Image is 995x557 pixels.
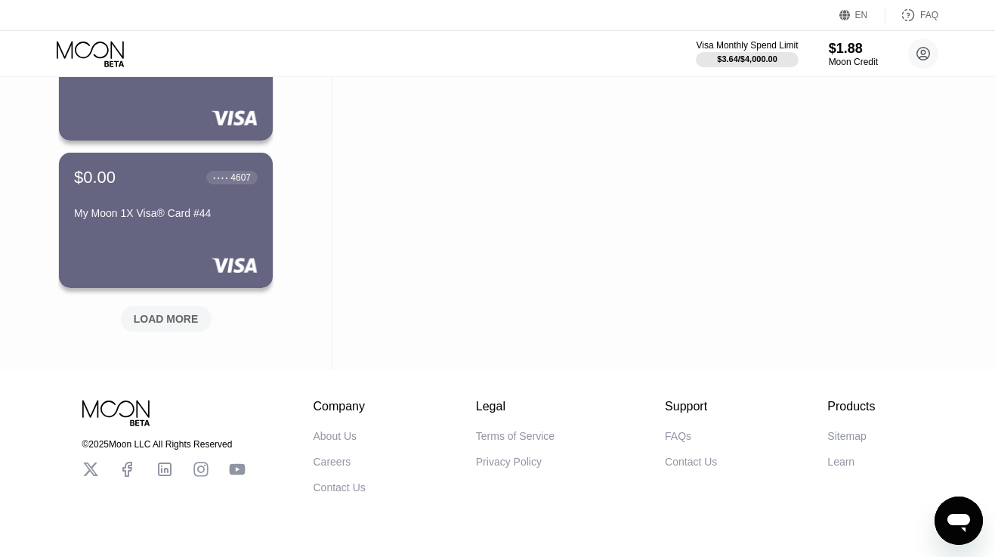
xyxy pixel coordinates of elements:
div: Support [665,400,717,413]
div: Company [314,400,366,413]
div: $0.00● ● ● ●4607My Moon 1X Visa® Card #44 [59,153,273,288]
div: EN [839,8,885,23]
div: $0.00 [74,168,116,187]
div: © 2025 Moon LLC All Rights Reserved [82,439,246,450]
div: Contact Us [314,481,366,494]
iframe: Кнопка запуска окна обмена сообщениями [935,497,983,545]
div: LOAD MORE [134,312,199,326]
div: $3.64 / $4,000.00 [717,54,777,63]
div: EN [855,10,868,20]
div: ● ● ● ● [213,175,228,180]
div: Learn [827,456,854,468]
div: 4607 [230,172,251,183]
div: FAQ [920,10,938,20]
div: Legal [476,400,555,413]
div: Contact Us [665,456,717,468]
div: Sitemap [827,430,866,442]
div: Privacy Policy [476,456,542,468]
div: FAQs [665,430,691,442]
div: About Us [314,430,357,442]
div: Visa Monthly Spend Limit$3.64/$4,000.00 [696,40,798,67]
div: My Moon 1X Visa® Card #44 [74,207,258,219]
div: LOAD MORE [110,300,223,332]
div: Moon Credit [829,57,878,67]
div: $1.88Moon Credit [829,41,878,67]
div: $1.88 [829,41,878,57]
div: Careers [314,456,351,468]
div: Visa Monthly Spend Limit [696,40,798,51]
div: Terms of Service [476,430,555,442]
div: FAQ [885,8,938,23]
div: Products [827,400,875,413]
